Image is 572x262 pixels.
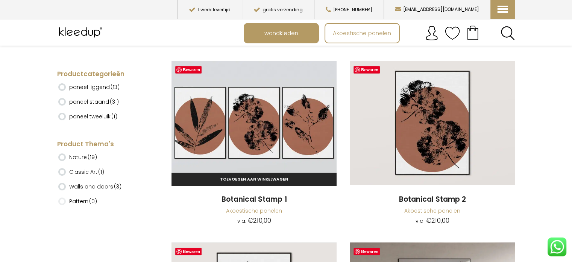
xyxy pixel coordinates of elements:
span: (13) [111,83,120,91]
span: € [426,216,431,225]
a: Bewaren [175,66,202,74]
img: Botanical Stamp 2 [350,61,515,185]
a: Search [501,26,515,40]
label: paneel tweeluik [69,110,117,123]
img: account.svg [424,26,439,41]
a: wandkleden [244,24,318,43]
label: Nature [69,151,97,164]
img: verlanglijstje.svg [445,26,460,41]
a: Toevoegen aan winkelwagen: “Botanical Stamp 1“ [171,173,337,186]
span: (19) [88,153,97,161]
a: Bewaren [175,248,202,255]
span: v.a. [415,217,424,225]
a: Botanical Stamp 1 [171,61,337,186]
span: (3) [114,183,121,190]
a: Akoestische panelen [404,207,460,215]
span: Akoestische panelen [329,26,395,40]
label: Classic Art [69,165,104,178]
label: paneel liggend [69,81,120,93]
a: Akoestische panelen [226,207,282,215]
span: (1) [111,113,117,120]
img: Kleedup [57,23,106,42]
span: (0) [89,198,97,205]
a: Botanical Stamp 1 [171,195,337,205]
span: (31) [110,98,119,106]
a: Your cart [460,23,486,42]
label: Pattern [69,195,97,208]
span: (1) [98,168,104,176]
span: € [248,216,253,225]
bdi: 210,00 [426,216,449,225]
a: Botanical Stamp 2 [350,195,515,205]
nav: Main menu [244,23,520,43]
label: Walls and doors [69,180,121,193]
a: Botanical Stamp 2 [350,61,515,186]
a: Akoestische panelen [325,24,399,43]
span: v.a. [237,217,246,225]
h4: Productcategorieën [57,70,149,79]
span: wandkleden [260,26,302,40]
label: paneel staand [69,95,119,108]
bdi: 210,00 [248,216,271,225]
a: Bewaren [354,248,380,255]
h4: Product Thema's [57,140,149,149]
a: Bewaren [354,66,380,74]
